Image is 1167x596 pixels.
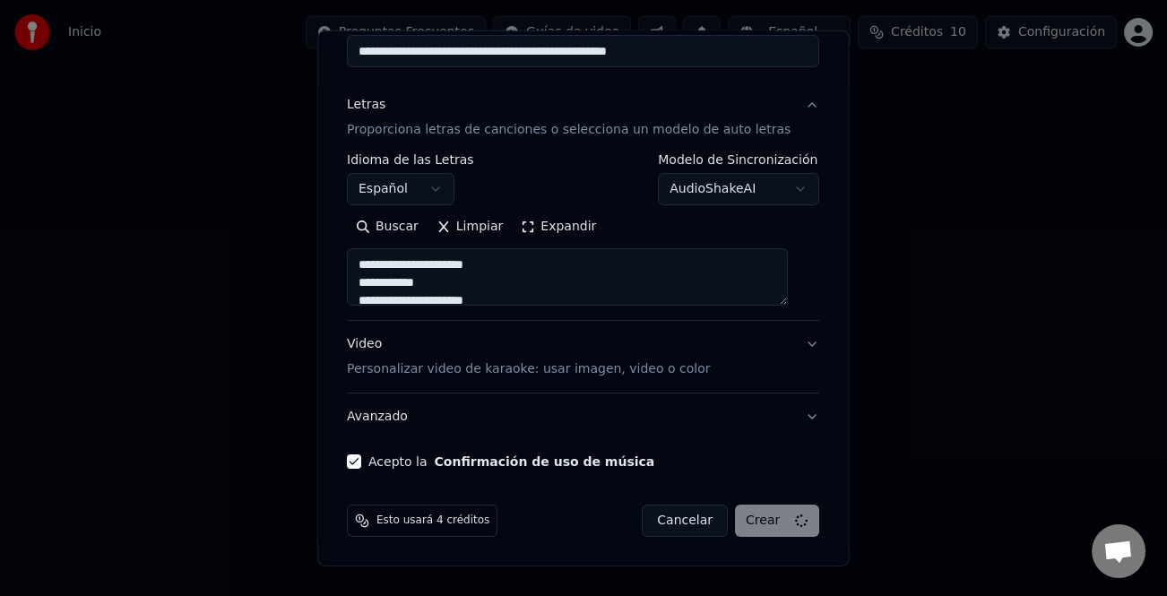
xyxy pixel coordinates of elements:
button: Limpiar [428,212,512,241]
button: Cancelar [643,505,729,537]
p: Proporciona letras de canciones o selecciona un modelo de auto letras [347,121,791,139]
div: Letras [347,96,385,114]
div: Video [347,335,710,378]
p: Personalizar video de karaoke: usar imagen, video o color [347,360,710,378]
label: Idioma de las Letras [347,153,474,166]
label: Modelo de Sincronización [659,153,820,166]
button: Acepto la [435,455,655,468]
label: Acepto la [368,455,654,468]
button: Buscar [347,212,428,241]
span: Esto usará 4 créditos [376,514,489,528]
button: LetrasProporciona letras de canciones o selecciona un modelo de auto letras [347,82,819,153]
button: Expandir [513,212,606,241]
button: VideoPersonalizar video de karaoke: usar imagen, video o color [347,321,819,393]
div: LetrasProporciona letras de canciones o selecciona un modelo de auto letras [347,153,819,320]
button: Avanzado [347,393,819,440]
